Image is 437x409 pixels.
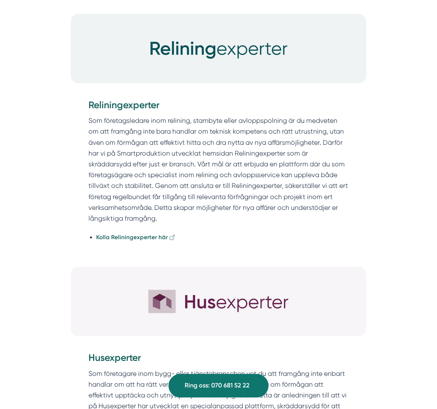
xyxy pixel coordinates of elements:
span: Ring oss: 070 681 52 22 [185,381,250,391]
img: Husexperter logotyp med bakgrund [71,267,366,336]
p: Som företagsledare inom relining, stambyte eller avloppspolning är du medveten om att framgång in... [88,115,349,224]
strong: Kolla Reliningexperter här [96,234,168,241]
a: Ring oss: 070 681 52 22 [168,374,269,397]
a: Kolla Reliningexperter här [96,234,176,241]
h3: Husexperter [88,351,349,368]
img: Reliningexperter [71,14,366,83]
h3: Reliningexperter [88,99,349,116]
